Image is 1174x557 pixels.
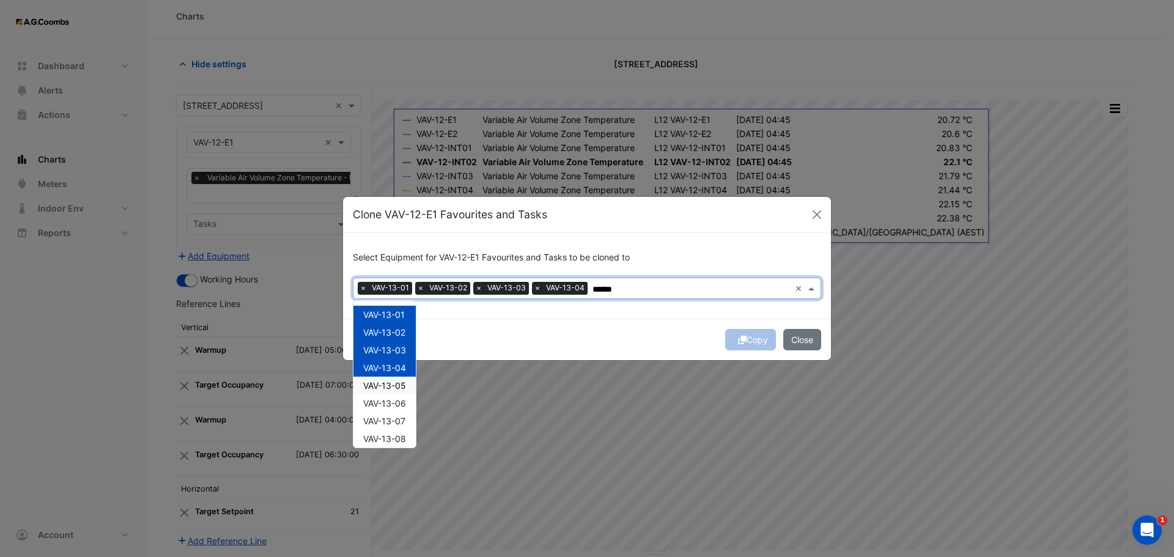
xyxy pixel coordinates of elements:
[363,380,406,391] span: VAV-13-05
[363,416,405,426] span: VAV-13-07
[808,205,826,224] button: Close
[353,207,547,223] h5: Clone VAV-12-E1 Favourites and Tasks
[532,282,543,294] span: ×
[484,282,529,294] span: VAV-13-03
[415,282,426,294] span: ×
[473,282,484,294] span: ×
[353,253,821,263] h6: Select Equipment for VAV-12-E1 Favourites and Tasks to be cloned to
[363,309,405,320] span: VAV-13-01
[363,327,405,338] span: VAV-13-02
[358,282,369,294] span: ×
[363,433,406,444] span: VAV-13-08
[543,282,588,294] span: VAV-13-04
[363,363,406,373] span: VAV-13-04
[1132,515,1162,545] iframe: Intercom live chat
[369,282,412,294] span: VAV-13-01
[363,398,406,408] span: VAV-13-06
[1157,515,1167,525] span: 1
[363,345,406,355] span: VAV-13-03
[783,329,821,350] button: Close
[353,300,416,448] ng-dropdown-panel: Options list
[426,282,470,294] span: VAV-13-02
[795,282,805,295] span: Clear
